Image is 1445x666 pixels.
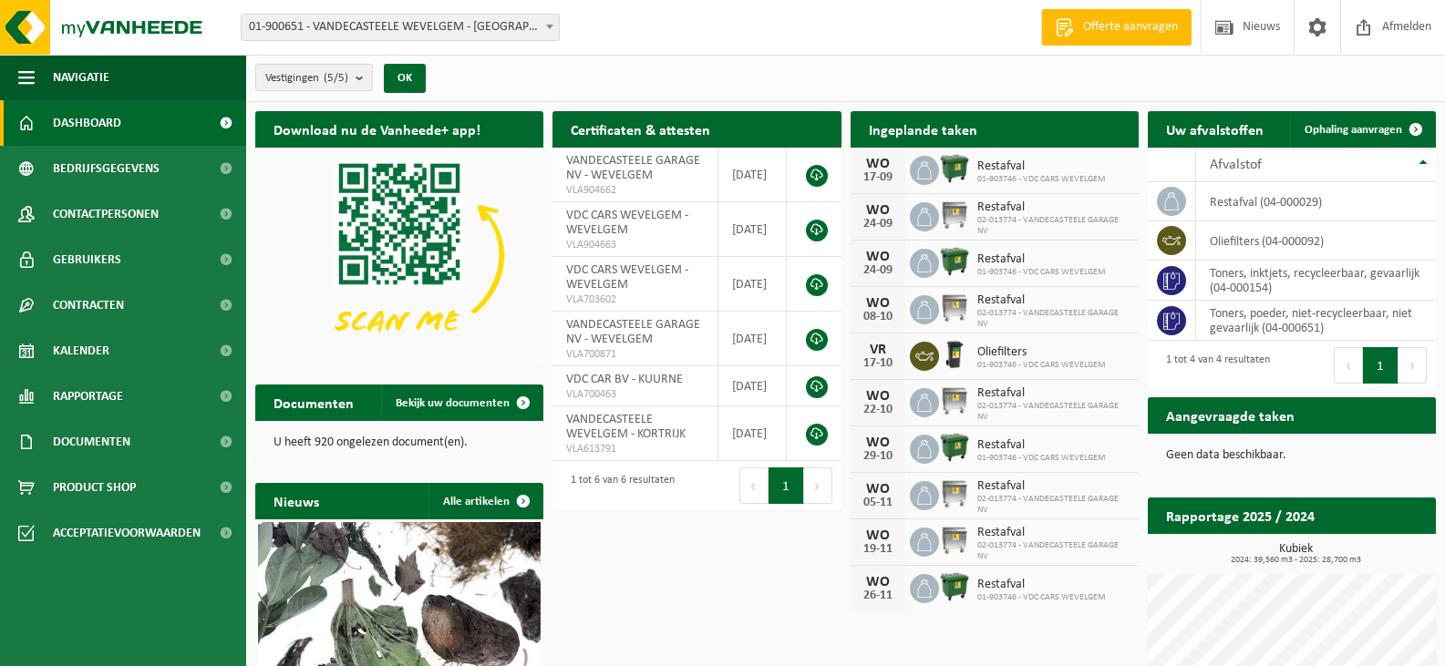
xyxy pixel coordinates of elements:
[860,203,896,218] div: WO
[1166,449,1418,462] p: Geen data beschikbaar.
[860,343,896,357] div: VR
[939,292,970,323] img: WB-1100-GAL-GY-02
[718,406,788,461] td: [DATE]
[255,384,372,420] h2: Documenten
[977,494,1130,516] span: 02-013774 - VANDECASTEELE GARAGE NV
[860,435,896,450] div: WO
[804,467,832,504] button: Next
[1196,221,1436,261] td: oliefilters (04-000092)
[860,218,896,231] div: 24-09
[566,373,683,386] span: VDC CAR BV - KUURNE
[255,148,543,364] img: Download de VHEPlus App
[718,257,788,312] td: [DATE]
[1148,111,1282,147] h2: Uw afvalstoffen
[381,384,542,421] a: Bekijk uw documenten
[977,200,1130,215] span: Restafval
[1148,497,1333,533] h2: Rapportage 2025 / 2024
[566,292,703,307] span: VLA703602
[860,264,896,277] div: 24-09
[53,282,124,328] span: Contracten
[851,111,996,147] h2: Ingeplande taken
[53,510,201,556] span: Acceptatievoorwaarden
[860,543,896,556] div: 19-11
[939,385,970,416] img: WB-1100-GAL-GY-02
[977,438,1106,453] span: Restafval
[53,146,160,191] span: Bedrijfsgegevens
[860,575,896,589] div: WO
[1300,533,1434,569] a: Bekijk rapportage
[1148,397,1313,433] h2: Aangevraagde taken
[977,479,1130,494] span: Restafval
[1196,182,1436,221] td: restafval (04-000029)
[1399,347,1427,384] button: Next
[977,592,1106,603] span: 01-903746 - VDC CARS WEVELGEM
[977,293,1130,308] span: Restafval
[860,404,896,416] div: 22-10
[860,589,896,602] div: 26-11
[860,296,896,311] div: WO
[977,453,1106,464] span: 01-903746 - VDC CARS WEVELGEM
[53,191,159,237] span: Contactpersonen
[860,497,896,509] div: 05-11
[939,571,970,602] img: WB-1100-HPE-GN-01
[566,387,703,402] span: VLA700463
[53,419,130,465] span: Documenten
[53,465,136,510] span: Product Shop
[939,525,970,556] img: WB-1100-GAL-GY-02
[1210,158,1262,172] span: Afvalstof
[718,366,788,406] td: [DATE]
[977,578,1106,592] span: Restafval
[566,442,703,456] span: VLA613791
[53,328,109,374] span: Kalender
[939,339,970,370] img: WB-0240-HPE-BK-01
[384,64,426,93] button: OK
[1305,124,1402,136] span: Ophaling aanvragen
[939,153,970,184] img: WB-1100-HPE-GN-01
[255,483,337,518] h2: Nieuws
[265,65,348,92] span: Vestigingen
[977,360,1106,371] span: 01-903746 - VDC CARS WEVELGEM
[566,183,703,198] span: VLA904662
[274,436,525,449] p: U heeft 920 ongelezen document(en).
[977,526,1130,540] span: Restafval
[860,389,896,404] div: WO
[566,154,700,182] span: VANDECASTEELE GARAGE NV - WEVELGEM
[566,318,700,346] span: VANDECASTEELE GARAGE NV - WEVELGEM
[1079,18,1182,36] span: Offerte aanvragen
[1157,543,1436,565] h3: Kubiek
[1041,9,1192,46] a: Offerte aanvragen
[1290,111,1434,148] a: Ophaling aanvragen
[939,432,970,463] img: WB-1100-HPE-GN-01
[860,450,896,463] div: 29-10
[977,540,1130,562] span: 02-013774 - VANDECASTEELE GARAGE NV
[860,157,896,171] div: WO
[860,311,896,323] div: 08-10
[566,238,703,252] span: VLA904663
[939,478,970,509] img: WB-1100-GAL-GY-02
[977,401,1130,423] span: 02-013774 - VANDECASTEELE GARAGE NV
[53,100,121,146] span: Dashboard
[739,467,769,504] button: Previous
[718,312,788,366] td: [DATE]
[939,246,970,277] img: WB-1100-HPE-GN-01
[939,200,970,231] img: WB-1100-GAL-GY-02
[977,308,1130,330] span: 02-013774 - VANDECASTEELE GARAGE NV
[769,467,804,504] button: 1
[562,466,675,506] div: 1 tot 6 van 6 resultaten
[1157,556,1436,565] span: 2024: 39,560 m3 - 2025: 28,700 m3
[1363,347,1399,384] button: 1
[53,237,121,282] span: Gebruikers
[718,202,788,257] td: [DATE]
[977,386,1130,401] span: Restafval
[396,397,510,409] span: Bekijk uw documenten
[860,357,896,370] div: 17-10
[977,345,1106,360] span: Oliefilters
[977,174,1106,185] span: 01-903746 - VDC CARS WEVELGEM
[977,215,1130,237] span: 02-013774 - VANDECASTEELE GARAGE NV
[566,413,686,441] span: VANDECASTEELE WEVELGEM - KORTRIJK
[977,159,1106,174] span: Restafval
[53,55,109,100] span: Navigatie
[1196,261,1436,301] td: toners, inktjets, recycleerbaar, gevaarlijk (04-000154)
[241,14,560,41] span: 01-900651 - VANDECASTEELE WEVELGEM - KORTRIJK
[566,209,688,237] span: VDC CARS WEVELGEM - WEVELGEM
